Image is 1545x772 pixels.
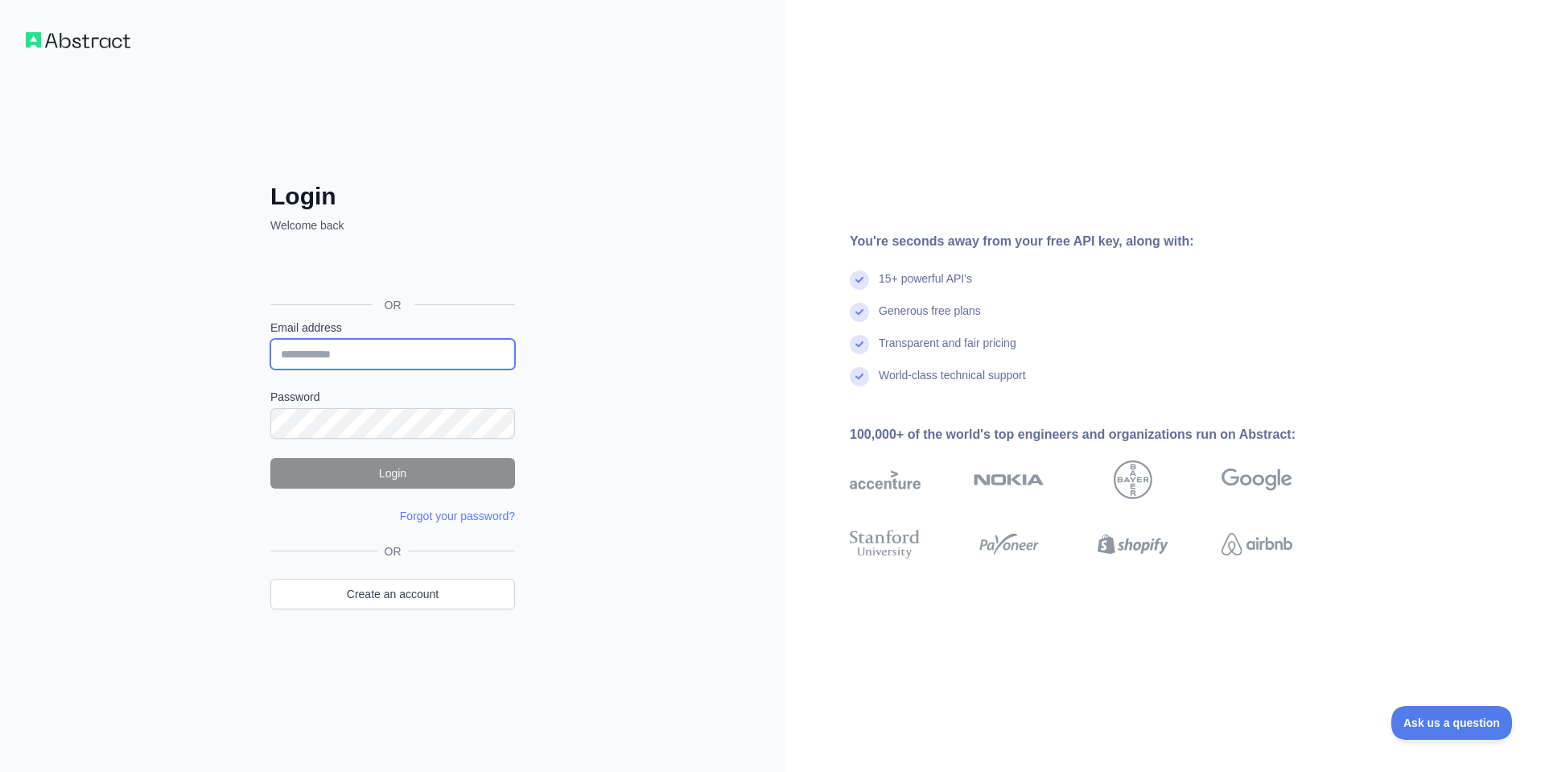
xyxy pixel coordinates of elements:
[850,425,1344,444] div: 100,000+ of the world's top engineers and organizations run on Abstract:
[270,458,515,489] button: Login
[974,460,1044,499] img: nokia
[400,510,515,522] a: Forgot your password?
[879,335,1016,367] div: Transparent and fair pricing
[1222,526,1292,562] img: airbnb
[850,367,869,386] img: check mark
[270,389,515,405] label: Password
[850,303,869,322] img: check mark
[850,232,1344,251] div: You're seconds away from your free API key, along with:
[270,182,515,211] h2: Login
[372,297,414,313] span: OR
[879,303,981,335] div: Generous free plans
[262,251,520,287] iframe: Sign in with Google Button
[1114,460,1152,499] img: bayer
[879,270,972,303] div: 15+ powerful API's
[270,320,515,336] label: Email address
[850,526,921,562] img: stanford university
[850,460,921,499] img: accenture
[270,579,515,609] a: Create an account
[270,217,515,233] p: Welcome back
[1222,460,1292,499] img: google
[1098,526,1168,562] img: shopify
[1391,706,1513,740] iframe: Toggle Customer Support
[850,270,869,290] img: check mark
[26,32,130,48] img: Workflow
[850,335,869,354] img: check mark
[879,367,1026,399] div: World-class technical support
[378,543,408,559] span: OR
[974,526,1044,562] img: payoneer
